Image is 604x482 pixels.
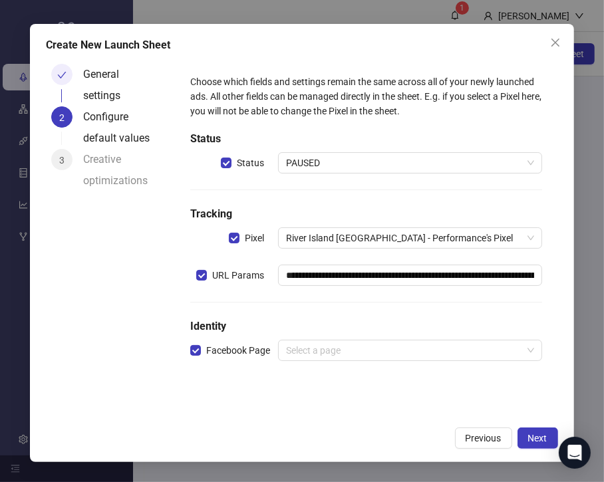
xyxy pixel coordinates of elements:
[286,228,534,248] span: River Island UK - Performance's Pixel
[46,37,557,53] div: Create New Launch Sheet
[239,231,269,245] span: Pixel
[190,318,542,334] h5: Identity
[83,64,168,106] div: General settings
[550,37,561,48] span: close
[455,427,512,449] button: Previous
[59,112,65,123] span: 2
[466,433,502,443] span: Previous
[207,268,269,283] span: URL Params
[57,70,67,80] span: check
[559,437,591,469] div: Open Intercom Messenger
[518,427,558,449] button: Next
[286,153,534,173] span: PAUSED
[83,106,168,149] div: Configure default values
[190,206,542,222] h5: Tracking
[201,343,275,358] span: Facebook Page
[59,155,65,166] span: 3
[190,131,542,147] h5: Status
[83,149,168,191] div: Creative optimizations
[190,74,542,118] div: Choose which fields and settings remain the same across all of your newly launched ads. All other...
[231,156,269,170] span: Status
[545,32,566,53] button: Close
[528,433,547,443] span: Next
